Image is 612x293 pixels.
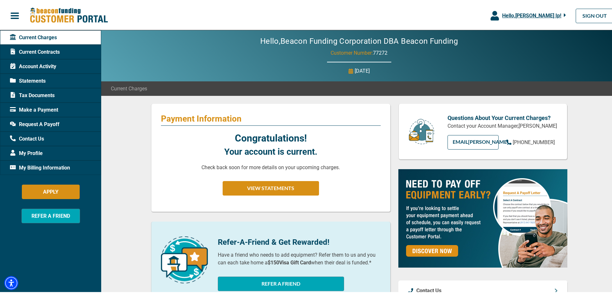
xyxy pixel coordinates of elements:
a: [PHONE_NUMBER] [506,137,555,145]
span: Customer Number: [331,49,373,55]
span: Hello, [PERSON_NAME] Ip ! [502,11,561,17]
img: payoff-ad-px.jpg [398,168,567,266]
p: Congratulations! [235,130,307,144]
p: Refer-A-Friend & Get Rewarded! [218,235,381,247]
span: Tax Documents [10,90,55,98]
span: [PHONE_NUMBER] [513,138,555,144]
span: Current Contracts [10,47,60,55]
h2: Hello, Beacon Funding Corporation DBA Beacon Funding [241,35,477,45]
button: APPLY [22,183,80,198]
span: My Profile [10,148,43,156]
span: Statements [10,76,46,84]
button: REFER A FRIEND [218,275,344,290]
span: Current Charges [10,32,57,40]
p: Check back soon for more details on your upcoming charges. [201,162,340,170]
img: refer-a-friend-icon.png [161,235,208,282]
span: Request A Payoff [10,119,59,127]
span: My Billing Information [10,163,70,170]
b: $150 Visa Gift Card [268,258,311,264]
p: Contact your Account Manager, [PERSON_NAME] [448,121,557,129]
p: [DATE] [355,66,370,74]
p: Questions About Your Current Charges? [448,112,557,121]
button: VIEW STATEMENTS [223,180,319,194]
span: Account Activity [10,61,56,69]
span: Contact Us [10,134,44,142]
img: Beacon Funding Customer Portal Logo [30,6,108,23]
button: REFER A FRIEND [22,207,80,222]
div: Accessibility Menu [4,275,18,289]
span: Current Charges [111,84,147,91]
a: EMAIL[PERSON_NAME] [448,134,499,148]
p: Have a friend who needs to add equipment? Refer them to us and you can each take home a when thei... [218,250,381,265]
span: 77272 [373,49,387,55]
img: customer-service.png [407,117,436,144]
p: Payment Information [161,112,381,123]
p: Your account is current. [224,144,317,157]
span: Make a Payment [10,105,58,113]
